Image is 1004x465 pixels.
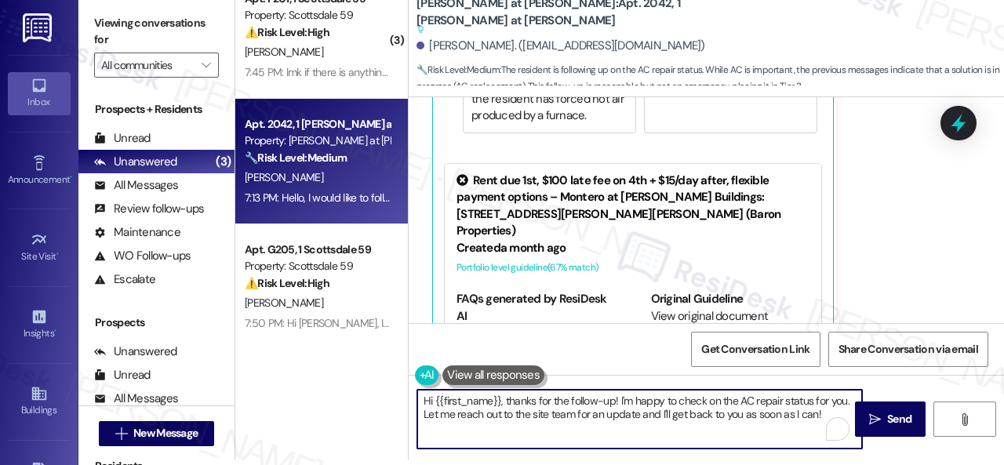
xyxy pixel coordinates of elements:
[8,72,71,114] a: Inbox
[887,411,911,427] span: Send
[94,154,177,170] div: Unanswered
[245,45,323,59] span: [PERSON_NAME]
[94,224,180,241] div: Maintenance
[245,151,347,165] strong: 🔧 Risk Level: Medium
[23,13,55,42] img: ResiDesk Logo
[417,64,500,76] strong: 🔧 Risk Level: Medium
[417,62,1004,96] span: : The resident is following up on the AC repair status. While AC is important, the previous messa...
[245,296,323,310] span: [PERSON_NAME]
[94,271,155,288] div: Escalate
[701,341,809,358] span: Get Conversation Link
[133,425,198,441] span: New Message
[457,260,809,276] div: Portfolio level guideline ( 67 % match)
[94,367,151,383] div: Unread
[691,332,820,367] button: Get Conversation Link
[94,248,191,264] div: WO Follow-ups
[869,413,881,426] i: 
[417,390,862,449] textarea: To enrich screen reader interactions, please activate Accessibility in Grammarly extension settings
[245,7,390,24] div: Property: Scottsdale 59
[457,240,809,256] div: Created a month ago
[94,11,219,53] label: Viewing conversations for
[94,391,178,407] div: All Messages
[245,170,323,184] span: [PERSON_NAME]
[78,314,235,331] div: Prospects
[94,201,204,217] div: Review follow-ups
[245,242,390,258] div: Apt. G205, 1 Scottsdale 59
[828,332,988,367] button: Share Conversation via email
[101,53,194,78] input: All communities
[94,343,177,360] div: Unanswered
[457,291,607,323] b: FAQs generated by ResiDesk AI
[202,59,210,71] i: 
[8,380,71,423] a: Buildings
[245,116,390,133] div: Apt. 2042, 1 [PERSON_NAME] at [PERSON_NAME]
[99,421,215,446] button: New Message
[959,413,970,426] i: 
[8,227,71,269] a: Site Visit •
[70,172,72,183] span: •
[245,276,329,290] strong: ⚠️ Risk Level: High
[212,150,235,174] div: (3)
[855,401,926,437] button: Send
[245,316,966,330] div: 7:50 PM: Hi [PERSON_NAME], I'm sorry for the delayed response. Please don’t hesitate to confirm i...
[245,191,962,205] div: 7:13 PM: Hello, I would like to follow up on the status of the AC repair for my apartment. Do you...
[94,177,178,194] div: All Messages
[115,427,127,440] i: 
[245,258,390,274] div: Property: Scottsdale 59
[651,308,810,342] div: View original document here
[417,38,705,54] div: [PERSON_NAME]. ([EMAIL_ADDRESS][DOMAIN_NAME])
[245,133,390,149] div: Property: [PERSON_NAME] at [PERSON_NAME]
[651,291,744,307] b: Original Guideline
[94,130,151,147] div: Unread
[56,249,59,260] span: •
[245,25,329,39] strong: ⚠️ Risk Level: High
[838,341,978,358] span: Share Conversation via email
[54,325,56,336] span: •
[457,173,809,240] div: Rent due 1st, $100 late fee on 4th + $15/day after, flexible payment options – Montero at [PERSON...
[245,65,617,79] div: 7:45 PM: lmk if there is anything i can do on my end!! i hate to be such a nuisance!
[78,101,235,118] div: Prospects + Residents
[8,303,71,346] a: Insights •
